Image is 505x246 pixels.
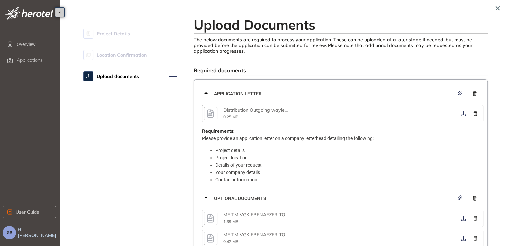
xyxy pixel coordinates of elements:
span: 0.25 MB [223,114,238,119]
li: Details of your request [215,161,483,169]
span: 1.39 MB [223,219,238,224]
button: GR [3,226,16,239]
span: Project Details [97,27,130,40]
span: Distribution Outgoing wayle [223,107,285,113]
span: ... [285,107,288,113]
img: logo [5,7,53,20]
div: Application letter [202,84,483,104]
span: GR [7,230,12,235]
span: User Guide [16,208,39,216]
li: Contact information [215,176,483,183]
span: Applications [17,57,43,63]
span: ME TM VGK EBENAEZER TO [223,232,285,238]
p: Please provide an application letter on a company letterhead detailing the following: [202,135,483,142]
button: User Guide [3,206,56,218]
li: Your company details [215,169,483,176]
div: Optional documents [202,188,483,208]
div: ME TM VGK EBENAEZER TOPO 1 - WAYLEAVE PLAN.pdf [223,212,290,218]
div: ME TM VGK EBENAEZER TOPO 2 - WAYLEAVE PLAN.pdf [223,232,290,238]
span: 0.42 MB [223,239,238,244]
span: Required documents [194,67,246,74]
h2: Upload Documents [194,17,488,33]
span: Upload documents [97,70,139,83]
div: Distribution Outgoing wayleave.pdf [223,107,290,113]
li: Project details [215,147,483,154]
span: Overview [17,38,55,51]
span: Requirements: [202,128,234,134]
span: Application letter [214,90,454,97]
span: Hi, [PERSON_NAME] [18,227,57,238]
span: ... [285,212,288,218]
span: Optional documents [214,195,454,202]
span: ME TM VGK EBENAEZER TO [223,212,285,218]
span: ... [285,232,288,238]
li: Project location [215,154,483,161]
div: The below documents are required to process your application. These can be uploaded at a later st... [194,37,488,54]
span: Location Confirmation [97,48,147,62]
